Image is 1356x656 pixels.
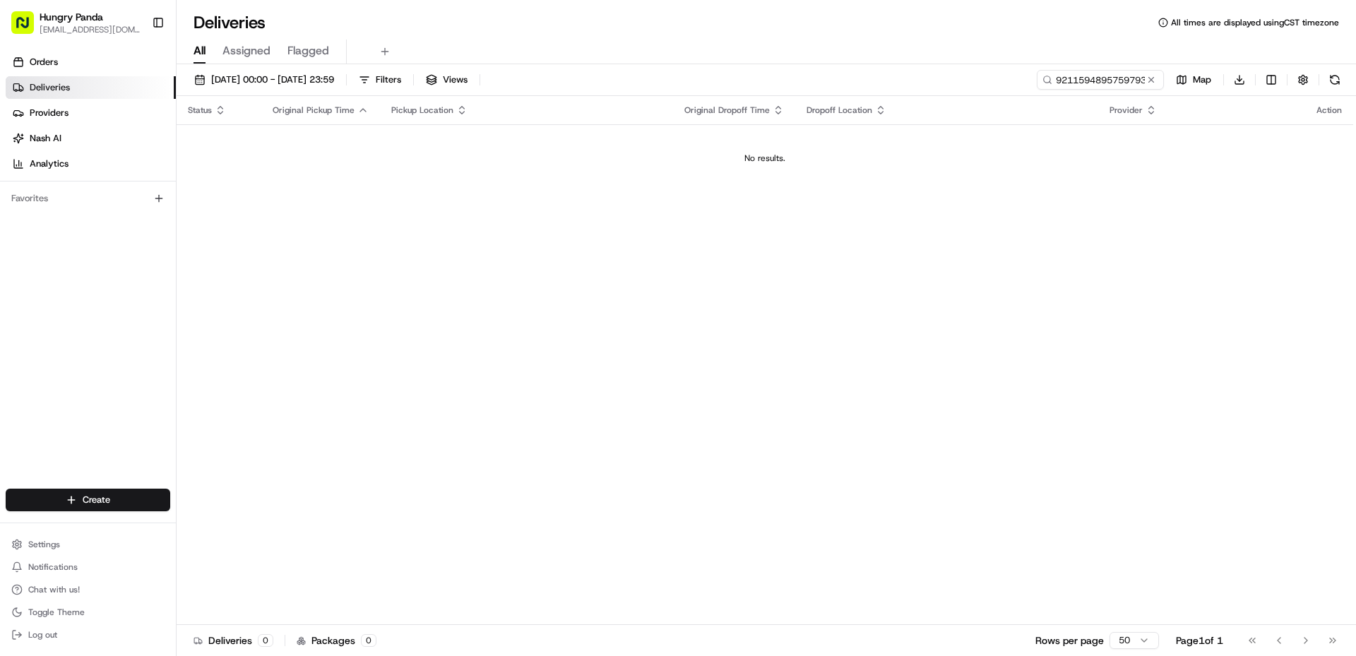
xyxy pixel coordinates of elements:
span: Views [443,73,468,86]
span: Log out [28,629,57,640]
a: Deliveries [6,76,176,99]
button: Filters [352,70,408,90]
button: Log out [6,625,170,645]
span: Filters [376,73,401,86]
div: Packages [297,633,376,648]
button: Create [6,489,170,511]
span: Settings [28,539,60,550]
span: Create [83,494,110,506]
h1: Deliveries [194,11,266,34]
span: Dropoff Location [807,105,872,116]
button: Notifications [6,557,170,577]
button: Settings [6,535,170,554]
div: Action [1316,105,1342,116]
div: 0 [258,634,273,647]
span: Status [188,105,212,116]
span: Nash AI [30,132,61,145]
div: Page 1 of 1 [1176,633,1223,648]
span: Assigned [222,42,270,59]
div: 0 [361,634,376,647]
span: Toggle Theme [28,607,85,618]
span: Pickup Location [391,105,453,116]
span: Chat with us! [28,584,80,595]
span: All [194,42,206,59]
a: Nash AI [6,127,176,150]
span: Original Dropoff Time [684,105,770,116]
div: Deliveries [194,633,273,648]
button: Map [1170,70,1218,90]
span: Flagged [287,42,329,59]
span: Notifications [28,561,78,573]
span: [DATE] 00:00 - [DATE] 23:59 [211,73,334,86]
span: All times are displayed using CST timezone [1171,17,1339,28]
span: Orders [30,56,58,68]
button: Refresh [1325,70,1345,90]
div: No results. [182,153,1348,164]
a: Orders [6,51,176,73]
button: [DATE] 00:00 - [DATE] 23:59 [188,70,340,90]
button: Views [420,70,474,90]
span: Analytics [30,157,69,170]
span: Map [1193,73,1211,86]
p: Rows per page [1035,633,1104,648]
a: Analytics [6,153,176,175]
span: Provider [1110,105,1143,116]
div: Favorites [6,187,170,210]
button: Chat with us! [6,580,170,600]
a: Providers [6,102,176,124]
span: Original Pickup Time [273,105,355,116]
input: Type to search [1037,70,1164,90]
button: [EMAIL_ADDRESS][DOMAIN_NAME] [40,24,141,35]
button: Hungry Panda [40,10,103,24]
button: Hungry Panda[EMAIL_ADDRESS][DOMAIN_NAME] [6,6,146,40]
span: Deliveries [30,81,70,94]
span: Providers [30,107,69,119]
button: Toggle Theme [6,602,170,622]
